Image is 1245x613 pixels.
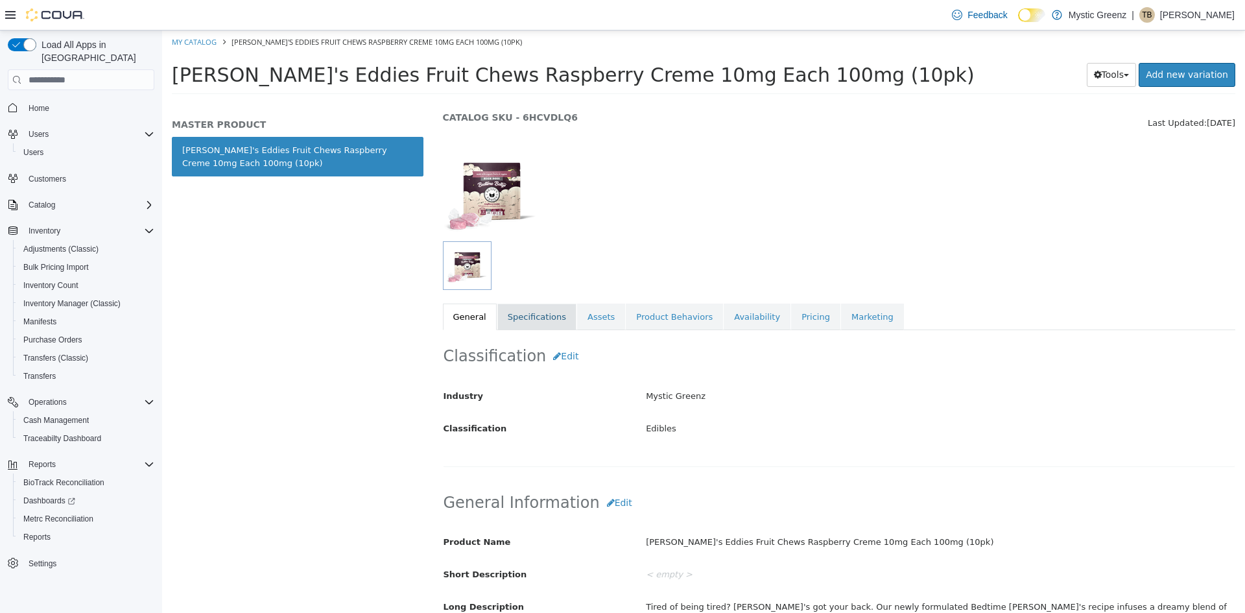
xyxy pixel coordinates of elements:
[36,38,154,64] span: Load All Apps in [GEOGRAPHIC_DATA]
[29,174,66,184] span: Customers
[23,415,89,426] span: Cash Management
[13,294,160,313] button: Inventory Manager (Classic)
[18,431,154,446] span: Traceabilty Dashboard
[18,413,154,428] span: Cash Management
[29,103,49,114] span: Home
[925,32,975,56] button: Tools
[1132,7,1134,23] p: |
[23,335,82,345] span: Purchase Orders
[23,532,51,542] span: Reports
[18,241,104,257] a: Adjustments (Classic)
[23,477,104,488] span: BioTrack Reconciliation
[23,394,72,410] button: Operations
[1018,22,1019,23] span: Dark Mode
[23,280,78,291] span: Inventory Count
[18,350,154,366] span: Transfers (Classic)
[23,496,75,506] span: Dashboards
[10,106,261,146] a: [PERSON_NAME]'s Eddies Fruit Chews Raspberry Creme 10mg Each 100mg (10pk)
[562,273,628,300] a: Availability
[18,493,154,509] span: Dashboards
[1018,8,1045,22] input: Dark Mode
[18,145,154,160] span: Users
[281,539,365,549] span: Short Description
[23,126,154,142] span: Users
[281,571,362,581] span: Long Description
[474,533,1082,556] div: < empty >
[29,129,49,139] span: Users
[13,510,160,528] button: Metrc Reconciliation
[29,559,56,569] span: Settings
[281,507,349,516] span: Product Name
[18,314,62,330] a: Manifests
[1139,7,1155,23] div: Tabitha Brinkman
[23,147,43,158] span: Users
[18,493,80,509] a: Dashboards
[18,413,94,428] a: Cash Management
[23,514,93,524] span: Metrc Reconciliation
[464,273,561,300] a: Product Behaviors
[281,361,322,370] span: Industry
[977,32,1073,56] a: Add new variation
[23,223,65,239] button: Inventory
[10,33,812,56] span: [PERSON_NAME]'s Eddies Fruit Chews Raspberry Creme 10mg Each 100mg (10pk)
[3,169,160,188] button: Customers
[629,273,678,300] a: Pricing
[18,529,154,545] span: Reports
[3,554,160,573] button: Settings
[23,457,154,472] span: Reports
[23,197,154,213] span: Catalog
[69,6,360,16] span: [PERSON_NAME]'s Eddies Fruit Chews Raspberry Creme 10mg Each 100mg (10pk)
[18,332,88,348] a: Purchase Orders
[3,393,160,411] button: Operations
[18,332,154,348] span: Purchase Orders
[23,171,71,187] a: Customers
[13,276,160,294] button: Inventory Count
[23,556,62,571] a: Settings
[23,99,154,115] span: Home
[23,394,154,410] span: Operations
[3,196,160,214] button: Catalog
[23,171,154,187] span: Customers
[13,143,160,162] button: Users
[18,431,106,446] a: Traceabilty Dashboard
[29,226,60,236] span: Inventory
[8,93,154,607] nav: Complex example
[384,314,423,338] button: Edit
[23,317,56,327] span: Manifests
[3,455,160,474] button: Reports
[18,278,84,293] a: Inventory Count
[18,241,154,257] span: Adjustments (Classic)
[29,397,67,407] span: Operations
[415,273,463,300] a: Assets
[13,313,160,331] button: Manifests
[23,457,61,472] button: Reports
[1142,7,1152,23] span: TB
[679,273,742,300] a: Marketing
[18,278,154,293] span: Inventory Count
[18,368,154,384] span: Transfers
[10,88,261,100] h5: MASTER PRODUCT
[1045,88,1073,97] span: [DATE]
[281,273,335,300] a: General
[29,200,55,210] span: Catalog
[23,197,60,213] button: Catalog
[18,296,126,311] a: Inventory Manager (Classic)
[13,429,160,448] button: Traceabilty Dashboard
[23,262,89,272] span: Bulk Pricing Import
[13,240,160,258] button: Adjustments (Classic)
[281,81,870,93] h5: CATALOG SKU - 6HCVDLQ6
[13,331,160,349] button: Purchase Orders
[23,371,56,381] span: Transfers
[967,8,1007,21] span: Feedback
[18,368,61,384] a: Transfers
[23,126,54,142] button: Users
[474,566,1082,600] div: Tired of being tired? [PERSON_NAME]'s got your back. Our newly formulated Bedtime [PERSON_NAME]'s...
[947,2,1012,28] a: Feedback
[13,258,160,276] button: Bulk Pricing Import
[3,98,160,117] button: Home
[18,475,110,490] a: BioTrack Reconciliation
[474,501,1082,523] div: [PERSON_NAME]'s Eddies Fruit Chews Raspberry Creme 10mg Each 100mg (10pk)
[18,145,49,160] a: Users
[18,475,154,490] span: BioTrack Reconciliation
[13,492,160,510] a: Dashboards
